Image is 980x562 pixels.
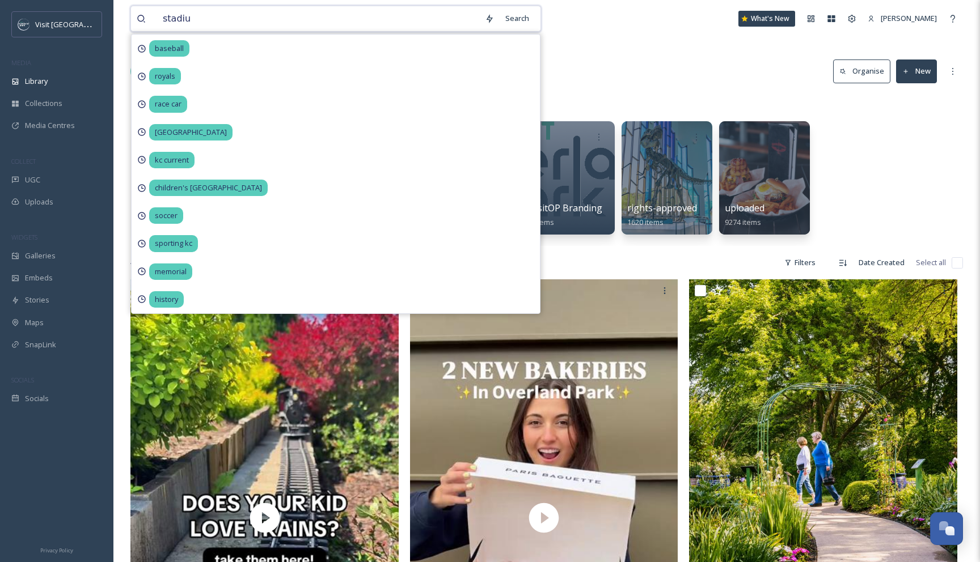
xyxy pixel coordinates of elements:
span: children's [GEOGRAPHIC_DATA] [149,180,268,196]
a: VisitOP Branding3 items [530,203,602,227]
span: Uploads [25,197,53,207]
span: Maps [25,317,44,328]
span: Library [25,76,48,87]
div: Filters [779,252,821,274]
span: 3 items [530,217,554,227]
span: history [149,291,184,308]
span: rights-approved [627,202,697,214]
a: Privacy Policy [40,543,73,556]
span: Socials [25,393,49,404]
span: SnapLink [25,339,56,350]
span: 1620 items [627,217,664,227]
span: WIDGETS [11,233,37,241]
span: baseball [149,40,189,57]
span: VisitOP Branding [530,202,602,214]
span: Privacy Policy [40,547,73,554]
span: 9274 items [725,217,761,227]
span: MEDIA [11,58,31,67]
div: Date Created [853,252,910,274]
span: Select all [916,257,946,268]
a: uploaded9274 items [725,203,764,227]
span: royals [149,68,181,84]
a: Organise [833,59,896,83]
span: [GEOGRAPHIC_DATA] [149,124,233,140]
span: UGC [25,174,40,185]
img: c3es6xdrejuflcaqpovn.png [18,19,29,30]
span: kc current [149,152,195,168]
div: Search [500,7,535,29]
span: SOCIALS [11,376,34,384]
input: Search your library [157,6,479,31]
button: New [896,59,937,83]
span: Galleries [25,250,56,261]
span: uploaded [725,202,764,214]
span: sporting kc [149,235,198,252]
button: Open Chat [930,512,963,545]
span: Stories [25,295,49,305]
span: Collections [25,98,62,109]
span: race car [149,96,187,112]
span: Media Centres [25,120,75,131]
span: [PERSON_NAME] [881,13,937,23]
span: Visit [GEOGRAPHIC_DATA] [35,19,123,29]
span: 41 file s [130,257,153,268]
span: soccer [149,207,183,224]
span: COLLECT [11,157,36,165]
span: Embeds [25,273,53,283]
a: What's New [738,11,795,27]
a: rights-approved1620 items [627,203,697,227]
a: [PERSON_NAME] [862,7,943,29]
span: memorial [149,263,192,280]
button: Organise [833,59,890,83]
